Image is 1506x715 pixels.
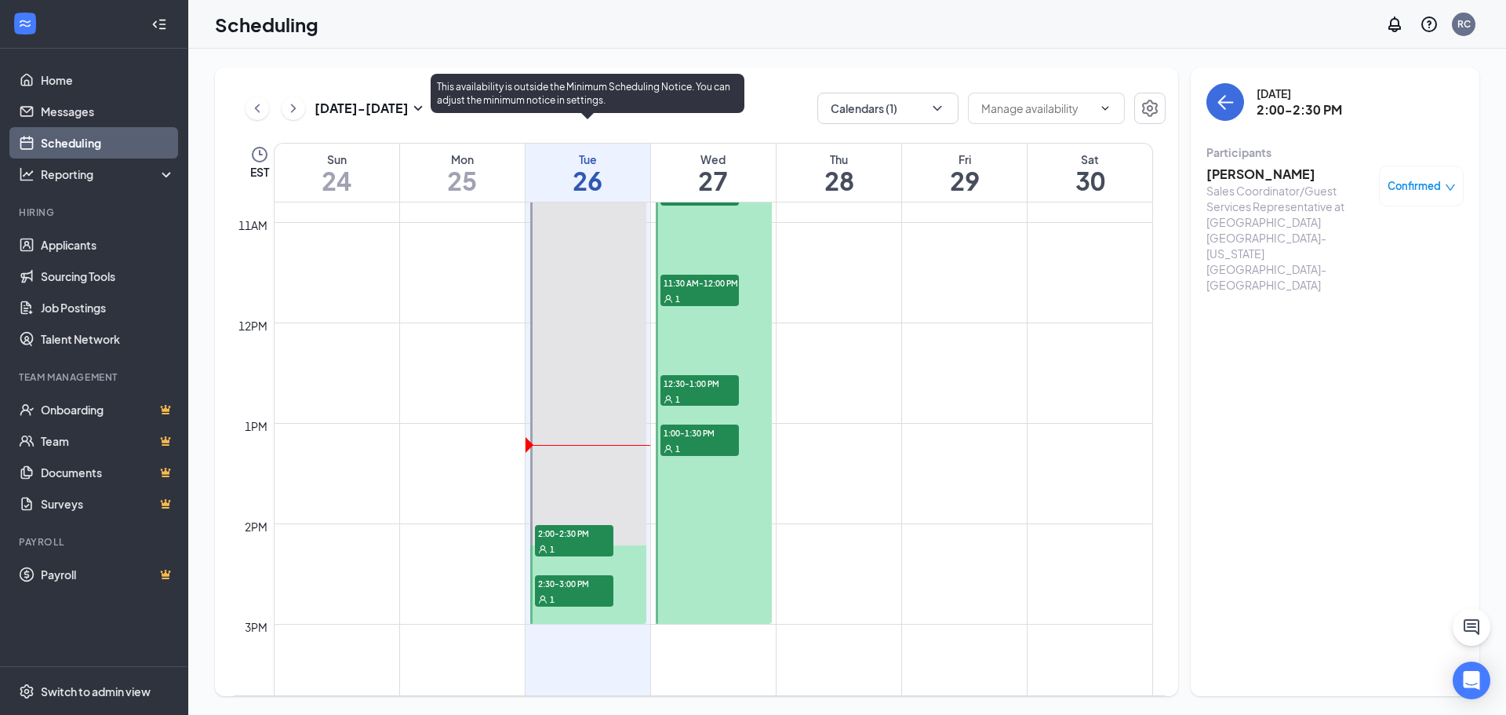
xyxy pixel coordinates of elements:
[651,151,776,167] div: Wed
[41,64,175,96] a: Home
[1028,144,1152,202] a: August 30, 2025
[235,217,271,234] div: 11am
[777,144,901,202] a: August 28, 2025
[41,488,175,520] a: SurveysCrown
[215,11,318,38] h1: Scheduling
[400,167,525,194] h1: 25
[526,167,650,194] h1: 26
[660,375,739,391] span: 12:30-1:00 PM
[250,164,269,180] span: EST
[535,575,613,591] span: 2:30-3:00 PM
[242,418,271,435] div: 1pm
[235,317,271,334] div: 12pm
[315,100,409,117] h3: [DATE] - [DATE]
[41,166,176,182] div: Reporting
[660,275,739,290] span: 11:30 AM-12:00 PM
[1206,166,1371,183] h3: [PERSON_NAME]
[246,97,269,120] button: ChevronLeft
[242,618,271,636] div: 3pm
[1453,608,1490,646] button: ChatActive
[1099,102,1111,115] svg: ChevronDown
[242,518,271,535] div: 2pm
[41,457,175,488] a: DocumentsCrown
[275,167,399,194] h1: 24
[1257,86,1342,101] div: [DATE]
[41,96,175,127] a: Messages
[526,144,650,202] a: August 26, 2025
[1420,15,1439,34] svg: QuestionInfo
[1028,167,1152,194] h1: 30
[19,166,35,182] svg: Analysis
[651,167,776,194] h1: 27
[1257,101,1342,119] h3: 2:00-2:30 PM
[777,151,901,167] div: Thu
[17,16,33,31] svg: WorkstreamLogo
[664,395,673,404] svg: User
[41,684,151,699] div: Switch to admin view
[1206,183,1371,293] div: Sales Coordinator/Guest Services Representative at [GEOGRAPHIC_DATA] [GEOGRAPHIC_DATA]-[US_STATE]...
[1445,182,1456,193] span: down
[41,127,175,159] a: Scheduling
[1206,83,1244,121] button: back-button
[19,684,35,699] svg: Settings
[902,144,1027,202] a: August 29, 2025
[675,394,680,405] span: 1
[1388,178,1441,194] span: Confirmed
[19,370,172,384] div: Team Management
[675,294,680,305] span: 1
[538,545,547,554] svg: User
[41,323,175,355] a: Talent Network
[1457,17,1471,31] div: RC
[526,151,650,167] div: Tue
[41,261,175,292] a: Sourcing Tools
[777,167,901,194] h1: 28
[41,394,175,425] a: OnboardingCrown
[431,74,744,113] div: This availability is outside the Minimum Scheduling Notice. You can adjust the minimum notice in ...
[535,525,613,541] span: 2:00-2:30 PM
[275,151,399,167] div: Sun
[400,144,525,202] a: August 25, 2025
[19,206,172,219] div: Hiring
[675,443,680,454] span: 1
[651,144,776,202] a: August 27, 2025
[249,99,265,118] svg: ChevronLeft
[929,100,945,116] svg: ChevronDown
[660,425,739,440] span: 1:00-1:30 PM
[41,292,175,323] a: Job Postings
[282,97,305,120] button: ChevronRight
[1028,151,1152,167] div: Sat
[151,16,167,32] svg: Collapse
[664,294,673,304] svg: User
[19,535,172,549] div: Payroll
[981,100,1093,117] input: Manage availability
[1140,99,1159,118] svg: Settings
[1134,93,1166,124] button: Settings
[41,229,175,261] a: Applicants
[538,595,547,604] svg: User
[1385,15,1404,34] svg: Notifications
[1462,618,1481,637] svg: ChatActive
[250,145,269,164] svg: Clock
[409,99,427,118] svg: SmallChevronDown
[400,151,525,167] div: Mon
[664,444,673,454] svg: User
[275,144,399,202] a: August 24, 2025
[550,594,555,605] span: 1
[1206,144,1464,160] div: Participants
[1216,93,1235,111] svg: ArrowLeft
[817,93,959,124] button: Calendars (1)ChevronDown
[550,544,555,555] span: 1
[1453,662,1490,699] div: Open Intercom Messenger
[41,559,175,590] a: PayrollCrown
[902,151,1027,167] div: Fri
[41,425,175,457] a: TeamCrown
[286,99,301,118] svg: ChevronRight
[902,167,1027,194] h1: 29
